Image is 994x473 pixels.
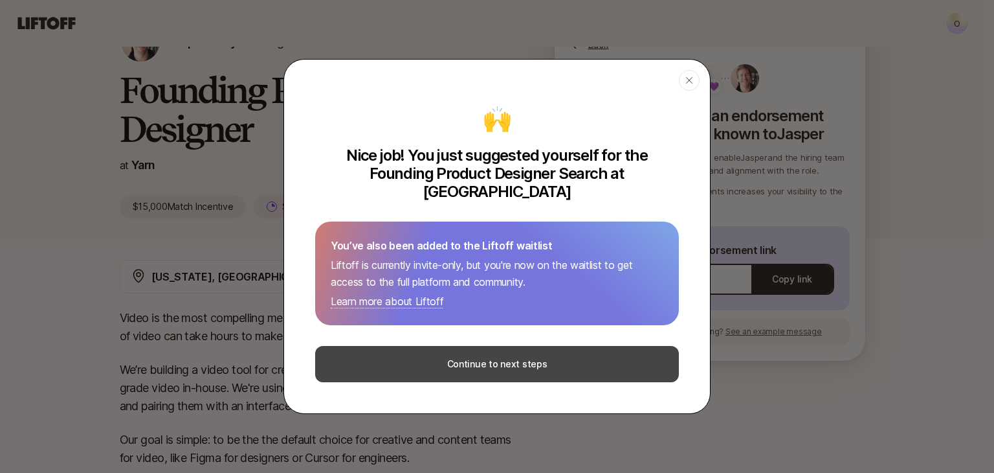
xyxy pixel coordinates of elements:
a: Learn more about Liftoff [331,295,443,308]
p: Nice job! You just suggested yourself for the Founding Product Designer Search at [GEOGRAPHIC_DATA] [315,146,679,201]
button: Continue to next steps [315,346,679,382]
p: You’ve also been added to the Liftoff waitlist [331,237,663,254]
div: 🙌 [483,101,512,136]
p: Liftoff is currently invite-only, but you're now on the waitlist to get access to the full platfo... [331,257,663,290]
